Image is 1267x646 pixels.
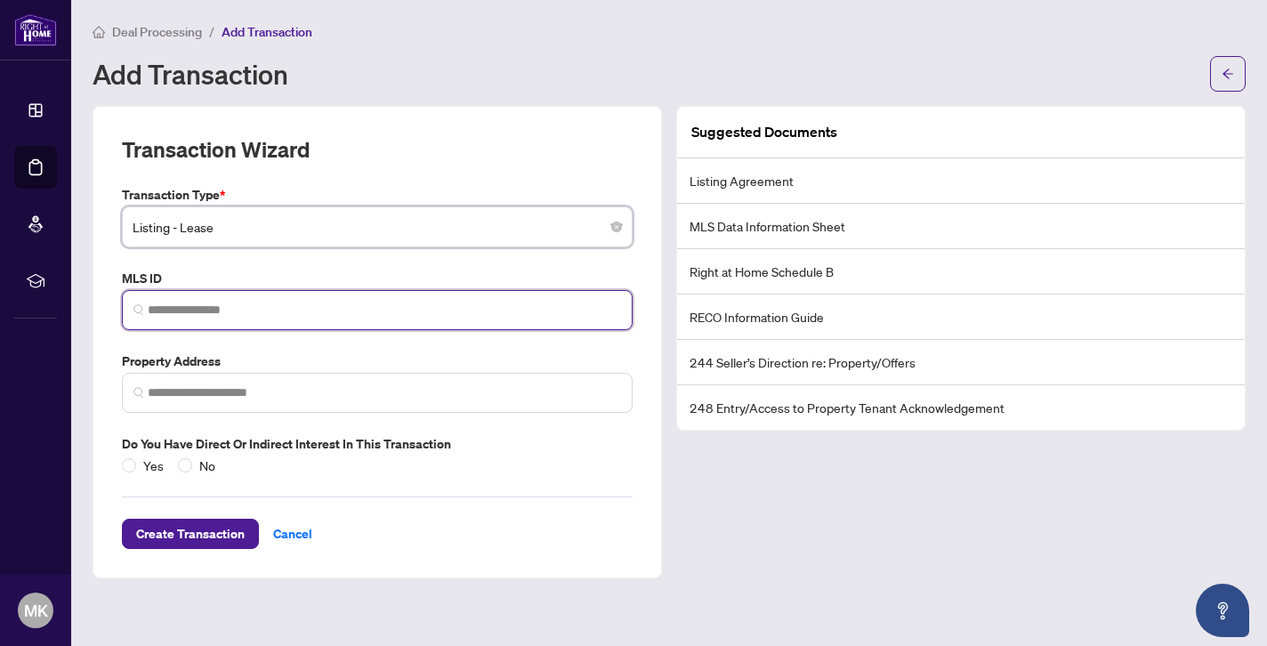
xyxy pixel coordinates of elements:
[133,210,622,244] span: Listing - Lease
[133,304,144,315] img: search_icon
[122,269,633,288] label: MLS ID
[677,158,1245,204] li: Listing Agreement
[122,185,633,205] label: Transaction Type
[93,60,288,88] h1: Add Transaction
[611,222,622,232] span: close-circle
[222,24,312,40] span: Add Transaction
[122,519,259,549] button: Create Transaction
[1196,584,1249,637] button: Open asap
[133,387,144,398] img: search_icon
[122,434,633,454] label: Do you have direct or indirect interest in this transaction
[24,598,48,623] span: MK
[136,520,245,548] span: Create Transaction
[192,456,222,475] span: No
[122,135,310,164] h2: Transaction Wizard
[677,295,1245,340] li: RECO Information Guide
[1222,68,1234,80] span: arrow-left
[14,13,57,46] img: logo
[273,520,312,548] span: Cancel
[112,24,202,40] span: Deal Processing
[209,21,214,42] li: /
[677,385,1245,430] li: 248 Entry/Access to Property Tenant Acknowledgement
[677,249,1245,295] li: Right at Home Schedule B
[677,340,1245,385] li: 244 Seller’s Direction re: Property/Offers
[677,204,1245,249] li: MLS Data Information Sheet
[122,351,633,371] label: Property Address
[93,26,105,38] span: home
[259,519,327,549] button: Cancel
[136,456,171,475] span: Yes
[691,121,837,143] article: Suggested Documents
